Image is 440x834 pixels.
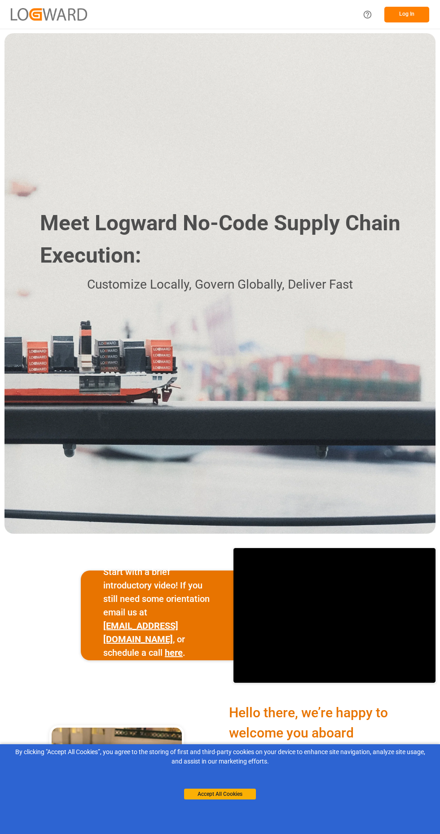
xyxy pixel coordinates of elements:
div: Hello there, we’re happy to welcome you aboard [229,702,400,743]
a: [EMAIL_ADDRESS][DOMAIN_NAME] [103,620,178,645]
p: Start with a brief introductory video! If you still need some orientation email us at , or schedu... [103,565,211,659]
a: here [165,647,183,658]
p: Customize Locally, Govern Globally, Deliver Fast [26,275,414,295]
h1: Meet Logward No-Code Supply Chain Execution: [40,207,414,272]
button: Accept All Cookies [184,789,256,799]
div: By clicking "Accept All Cookies”, you agree to the storing of first and third-party cookies on yo... [6,747,434,766]
button: Log In [384,7,429,22]
img: Logward_new_orange.png [11,8,87,20]
button: Help Center [357,4,378,25]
